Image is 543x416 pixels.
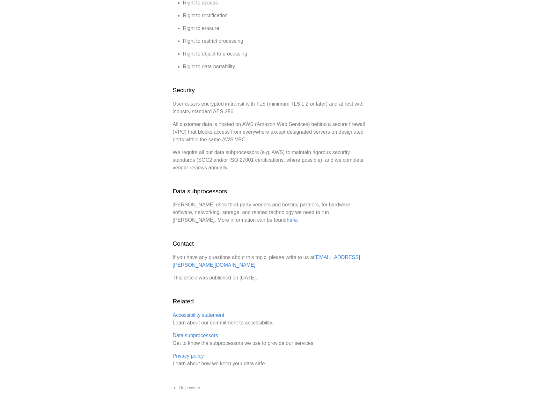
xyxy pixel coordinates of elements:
[168,383,205,393] a: Help center
[173,312,224,318] a: Accessibility statement
[173,353,204,359] a: Privacy policy
[173,239,371,249] h2: Contact
[173,311,371,327] p: Learn about our commitment to accessibility.
[173,201,371,224] p: [PERSON_NAME] uses third-party vendors and hosting partners, for hardware, software, networking, ...
[173,149,371,172] p: We require all our data subprocessors (e.g. AWS) to maintain rigorous security standards (SOC2 an...
[173,352,371,368] p: Learn about how we keep your data safe.
[173,121,371,144] p: All customer data is hosted on AWS (Amazon Web Services) behind a secure firewall (VPC) that bloc...
[183,12,371,19] li: Right to rectification
[173,333,218,338] a: Data subprocessors
[183,63,371,71] li: Right to data portability
[183,25,371,32] li: Right to erasure
[173,274,371,282] p: This article was published on [DATE].
[173,332,371,347] p: Get to know the subprocessors we use to provide our services.
[173,297,371,306] h2: Related
[173,254,371,269] p: If you have any questions about this topic, please write to us at .
[183,50,371,58] li: Right to object to processing
[183,37,371,45] li: Right to restrict processing
[173,100,371,115] p: User data is encrypted in transit with TLS (minimum TLS 1.2 or later) and at rest with industry s...
[173,86,371,95] h2: Security
[287,217,297,223] a: here
[173,187,371,196] h2: Data subprocessors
